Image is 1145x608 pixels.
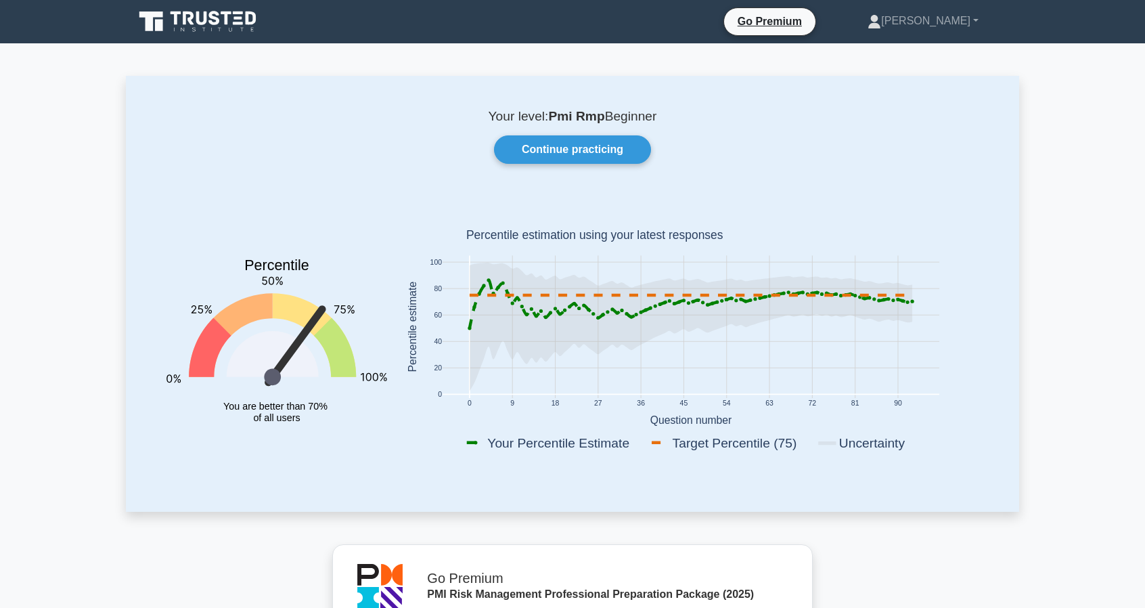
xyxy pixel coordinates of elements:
[894,400,902,408] text: 90
[244,258,309,274] text: Percentile
[650,414,732,426] text: Question number
[552,400,560,408] text: 18
[434,311,442,319] text: 60
[407,282,418,372] text: Percentile estimate
[223,401,328,412] tspan: You are better than 70%
[835,7,1011,35] a: [PERSON_NAME]
[723,400,731,408] text: 54
[468,400,472,408] text: 0
[680,400,688,408] text: 45
[548,109,604,123] b: Pmi Rmp
[434,285,442,292] text: 80
[158,108,987,125] p: Your level: Beginner
[851,400,859,408] text: 81
[809,400,817,408] text: 72
[637,400,645,408] text: 36
[430,259,443,266] text: 100
[466,229,723,242] text: Percentile estimation using your latest responses
[729,13,810,30] a: Go Premium
[253,412,300,423] tspan: of all users
[434,338,442,345] text: 40
[594,400,602,408] text: 27
[434,364,442,372] text: 20
[765,400,773,408] text: 63
[438,391,442,399] text: 0
[510,400,514,408] text: 9
[494,135,651,164] a: Continue practicing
